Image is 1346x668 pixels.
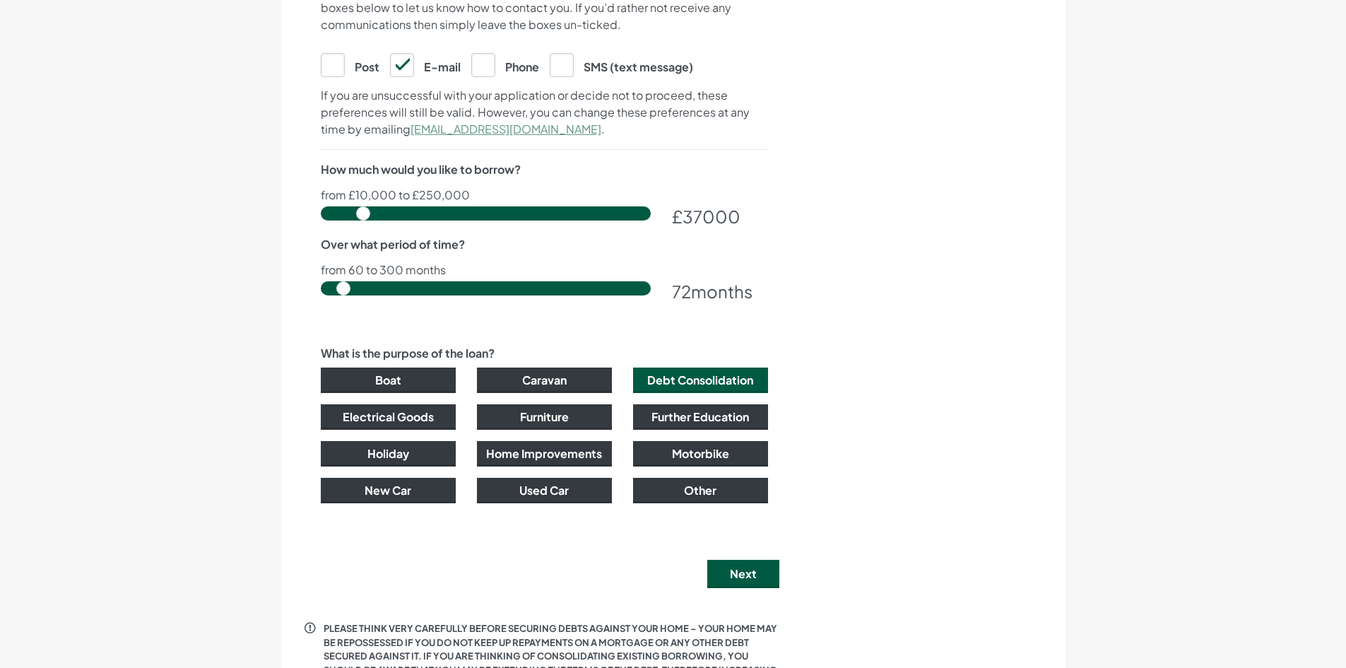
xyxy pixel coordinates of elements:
button: Electrical Goods [321,404,456,430]
span: 72 [672,281,691,302]
div: months [672,279,768,304]
button: Further Education [633,404,768,430]
button: Motorbike [633,441,768,467]
button: Home Improvements [477,441,612,467]
label: What is the purpose of the loan? [321,345,495,362]
button: Furniture [477,404,612,430]
label: E-mail [390,53,461,76]
button: New Car [321,478,456,503]
button: Caravan [477,368,612,393]
button: Used Car [477,478,612,503]
label: Post [321,53,379,76]
label: Phone [471,53,539,76]
button: Other [633,478,768,503]
p: from £10,000 to £250,000 [321,189,768,201]
button: Next [707,560,779,588]
p: If you are unsuccessful with your application or decide not to proceed, these preferences will st... [321,87,768,138]
button: Holiday [321,441,456,467]
div: £ [672,204,768,229]
a: [EMAIL_ADDRESS][DOMAIN_NAME] [411,122,601,136]
label: How much would you like to borrow? [321,161,521,178]
span: 37000 [683,206,740,227]
p: from 60 to 300 months [321,264,768,276]
button: Boat [321,368,456,393]
label: SMS (text message) [550,53,693,76]
label: Over what period of time? [321,236,465,253]
button: Debt Consolidation [633,368,768,393]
